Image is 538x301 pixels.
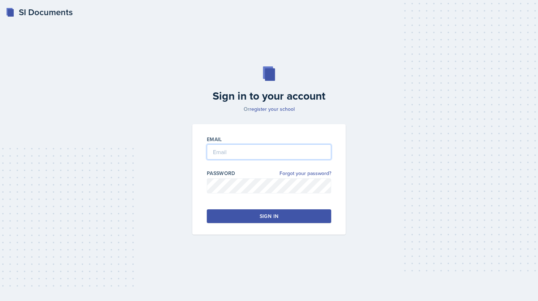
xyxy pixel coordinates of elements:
label: Email [207,136,222,143]
button: Sign in [207,209,331,223]
a: Forgot your password? [279,170,331,177]
div: Sign in [260,213,278,220]
h2: Sign in to your account [188,90,350,102]
a: register your school [249,105,295,113]
p: Or [188,105,350,113]
input: Email [207,144,331,160]
label: Password [207,170,235,177]
a: SI Documents [6,6,73,19]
